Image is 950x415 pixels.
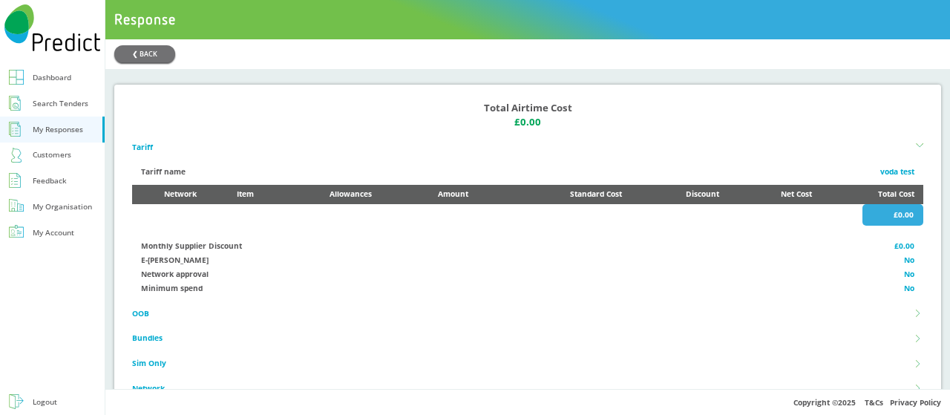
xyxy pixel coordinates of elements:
[33,148,71,162] div: Customers
[416,187,490,201] div: Amount
[33,226,74,240] div: My Account
[830,187,914,201] div: Total Cost
[904,281,914,295] div: No
[132,326,923,351] li: Bundles
[880,165,914,179] div: voda test
[141,165,186,179] div: Tariff name
[508,187,622,201] div: Standard Cost
[105,389,950,415] div: Copyright © 2025
[132,376,923,401] li: Network
[484,101,572,115] p: Total Airtime Cost
[141,253,209,267] div: E-[PERSON_NAME]
[132,134,923,160] li: Tariff
[904,267,914,281] div: No
[904,253,914,267] div: No
[141,239,242,253] div: Monthly Supplier Discount
[141,281,203,295] div: Minimum spend
[4,4,100,51] img: Predict Mobile
[114,45,175,62] button: ❮ BACK
[132,301,923,327] li: OOB
[33,395,57,409] div: Logout
[132,351,923,376] li: Sim Only
[514,115,541,129] span: £0.00
[33,71,71,85] div: Dashboard
[33,174,67,188] div: Feedback
[865,397,883,408] a: T&Cs
[640,187,719,201] div: Discount
[303,187,399,201] div: Allowances
[894,239,914,253] div: £0.00
[737,187,812,201] div: Net Cost
[33,122,83,137] div: My Responses
[237,187,285,201] div: Item
[33,200,92,214] div: My Organisation
[141,187,219,201] div: Network
[141,267,209,281] div: Network approval
[862,204,923,226] div: £0.00
[890,397,941,408] a: Privacy Policy
[33,97,88,111] div: Search Tenders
